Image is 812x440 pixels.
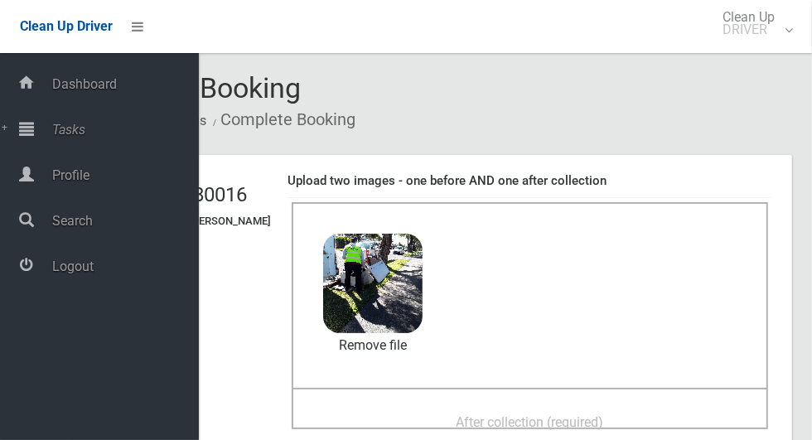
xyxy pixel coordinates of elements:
[47,122,199,138] span: Tasks
[723,23,775,36] small: DRIVER
[47,259,199,274] span: Logout
[288,174,772,188] h4: Upload two images - one before AND one after collection
[714,11,791,36] span: Clean Up
[323,333,423,358] a: Remove file
[20,14,113,39] a: Clean Up Driver
[457,414,604,430] span: After collection (required)
[47,76,199,92] span: Dashboard
[209,104,355,135] li: Complete Booking
[20,18,113,34] span: Clean Up Driver
[47,213,199,229] span: Search
[47,167,199,183] span: Profile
